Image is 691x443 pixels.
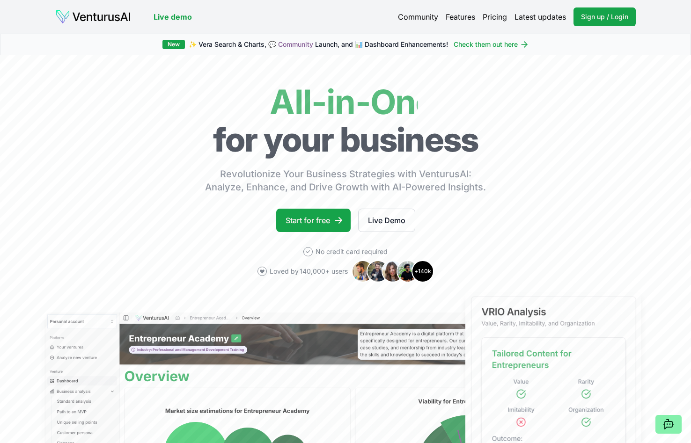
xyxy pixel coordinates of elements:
a: Live demo [154,11,192,22]
span: Sign up / Login [581,12,628,22]
a: Features [446,11,475,22]
a: Community [278,40,313,48]
a: Live Demo [358,209,415,232]
img: Avatar 1 [352,260,374,283]
img: logo [55,9,131,24]
span: ✨ Vera Search & Charts, 💬 Launch, and 📊 Dashboard Enhancements! [189,40,448,49]
div: New [162,40,185,49]
a: Community [398,11,438,22]
a: Pricing [483,11,507,22]
a: Start for free [276,209,351,232]
a: Sign up / Login [573,7,636,26]
img: Avatar 4 [397,260,419,283]
img: Avatar 2 [367,260,389,283]
a: Latest updates [515,11,566,22]
img: Avatar 3 [382,260,404,283]
a: Check them out here [454,40,529,49]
